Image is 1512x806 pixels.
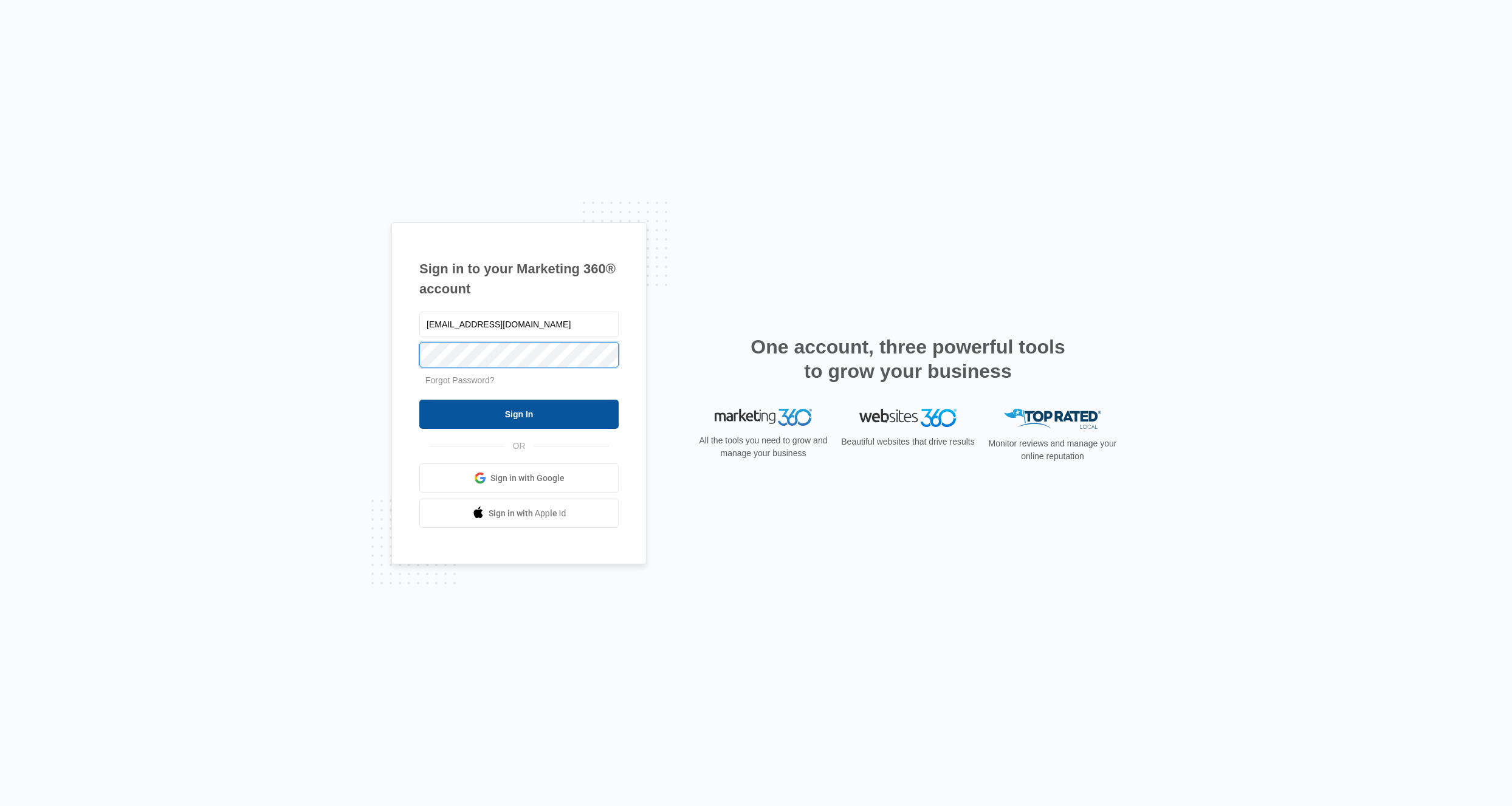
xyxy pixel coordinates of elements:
a: Sign in with Google [419,463,619,493]
h2: One account, three powerful tools to grow your business [747,335,1069,383]
p: Beautiful websites that drive results [840,435,976,448]
a: Sign in with Apple Id [419,499,619,528]
img: Marketing 360 [715,409,812,426]
span: Sign in with Google [490,472,565,485]
p: Monitor reviews and manage your online reputation [985,437,1121,463]
p: All the tools you need to grow and manage your business [695,434,831,460]
input: Sign In [419,400,619,429]
img: Websites 360 [859,409,957,426]
h1: Sign in to your Marketing 360® account [419,259,619,299]
a: Forgot Password? [425,375,495,385]
span: OR [504,440,534,453]
input: Email [419,312,619,337]
img: Top Rated Local [1004,409,1101,429]
span: Sign in with Apple Id [489,507,566,520]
